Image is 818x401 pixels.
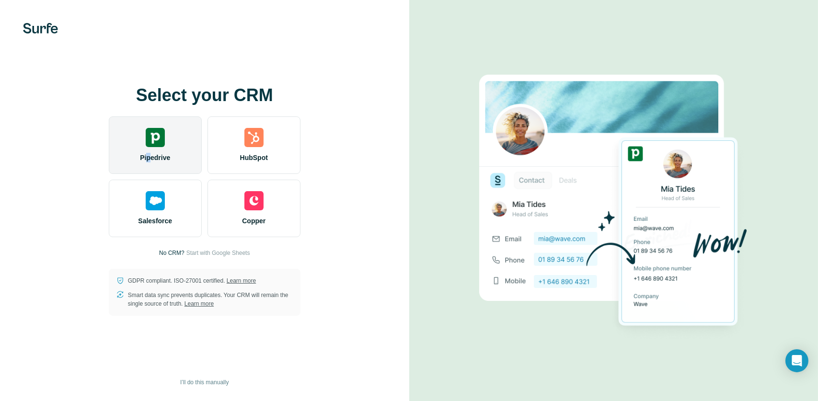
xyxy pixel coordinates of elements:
button: I’ll do this manually [173,375,235,390]
img: Surfe's logo [23,23,58,34]
a: Learn more [184,300,214,307]
span: Pipedrive [140,153,170,162]
p: Smart data sync prevents duplicates. Your CRM will remain the single source of truth. [128,291,293,308]
span: I’ll do this manually [180,378,229,387]
img: hubspot's logo [244,128,264,147]
img: salesforce's logo [146,191,165,210]
span: Salesforce [138,216,172,226]
p: GDPR compliant. ISO-27001 certified. [128,276,256,285]
a: Learn more [227,277,256,284]
img: PIPEDRIVE image [479,58,748,343]
h1: Select your CRM [109,86,300,105]
span: Copper [242,216,265,226]
img: pipedrive's logo [146,128,165,147]
p: No CRM? [159,249,184,257]
button: Start with Google Sheets [186,249,250,257]
span: HubSpot [240,153,268,162]
div: Open Intercom Messenger [785,349,808,372]
img: copper's logo [244,191,264,210]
